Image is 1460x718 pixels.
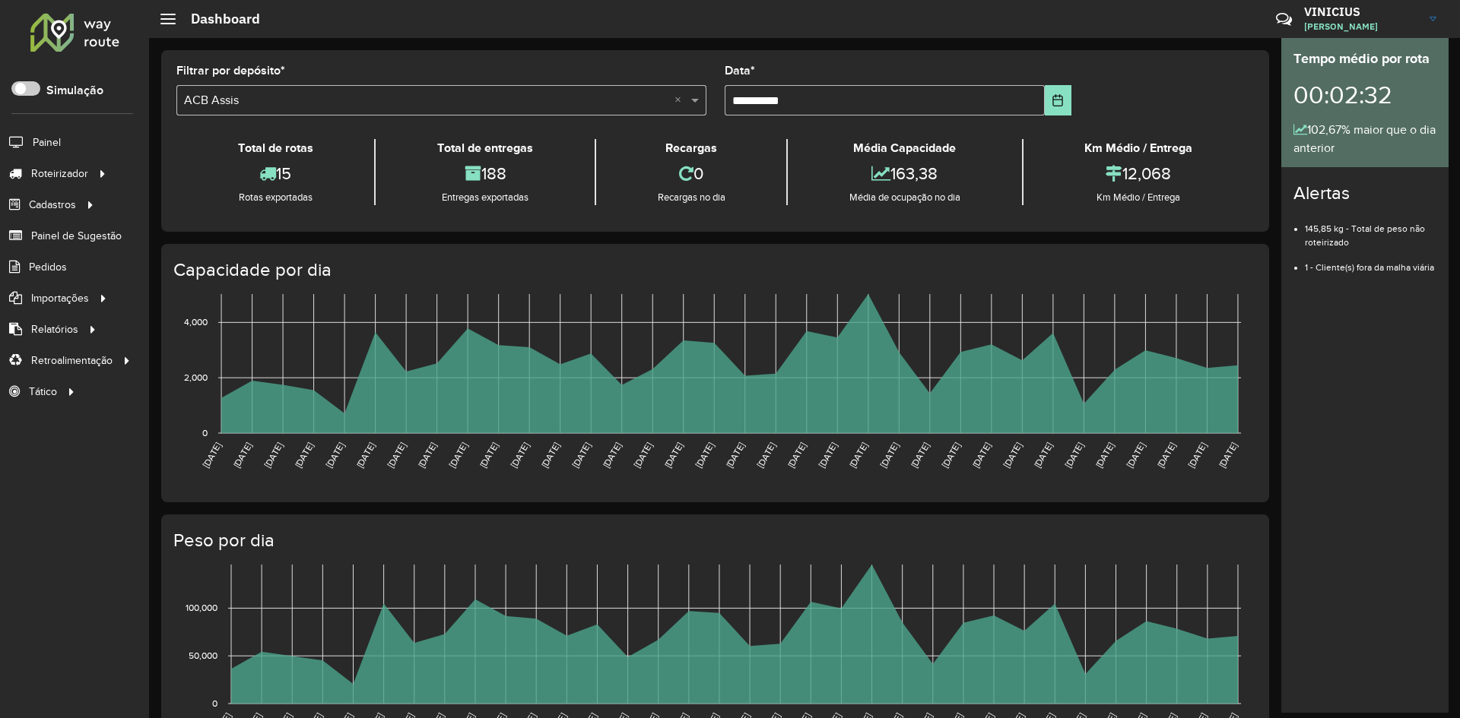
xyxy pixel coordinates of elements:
text: [DATE] [693,441,716,470]
text: [DATE] [1063,441,1085,470]
span: Painel [33,134,61,150]
h3: VINICIUS [1304,5,1418,19]
text: [DATE] [878,441,900,470]
li: 1 - Cliente(s) fora da malha viária [1305,249,1436,274]
text: [DATE] [1186,441,1208,470]
li: 145,85 kg - Total de peso não roteirizado [1305,210,1436,249]
text: [DATE] [1125,441,1147,470]
div: Km Médio / Entrega [1027,139,1250,157]
h4: Peso por dia [173,530,1254,552]
span: Importações [31,290,89,306]
text: [DATE] [662,441,684,470]
span: Pedidos [29,259,67,275]
div: Tempo médio por rota [1293,49,1436,69]
text: [DATE] [755,441,777,470]
text: [DATE] [601,441,623,470]
span: Relatórios [31,321,78,337]
div: Total de rotas [180,139,370,157]
text: [DATE] [940,441,962,470]
span: Retroalimentação [31,353,113,368]
text: [DATE] [447,441,469,470]
text: [DATE] [293,441,315,470]
text: [DATE] [632,441,654,470]
label: Simulação [46,81,103,100]
div: Km Médio / Entrega [1027,190,1250,205]
h4: Alertas [1293,182,1436,204]
span: Clear all [674,91,687,109]
div: Recargas [600,139,782,157]
div: 15 [180,157,370,190]
div: 163,38 [792,157,1017,190]
span: Cadastros [29,197,76,213]
text: 100,000 [186,603,217,613]
text: [DATE] [231,441,253,470]
div: 00:02:32 [1293,69,1436,121]
h4: Capacidade por dia [173,259,1254,281]
div: 12,068 [1027,157,1250,190]
text: [DATE] [354,441,376,470]
text: 50,000 [189,650,217,660]
text: [DATE] [847,441,869,470]
text: [DATE] [1093,441,1116,470]
div: 0 [600,157,782,190]
button: Choose Date [1045,85,1071,115]
text: 0 [202,428,208,438]
text: [DATE] [970,441,992,470]
label: Data [725,62,755,80]
div: 102,67% maior que o dia anterior [1293,121,1436,157]
div: Entregas exportadas [379,190,590,205]
span: Roteirizador [31,166,88,182]
text: [DATE] [1155,441,1177,470]
text: [DATE] [262,441,284,470]
h2: Dashboard [176,11,260,27]
div: Média Capacidade [792,139,1017,157]
div: Total de entregas [379,139,590,157]
text: 2,000 [184,372,208,382]
span: Tático [29,384,57,400]
div: Rotas exportadas [180,190,370,205]
a: Contato Rápido [1268,3,1300,36]
text: [DATE] [817,441,839,470]
text: [DATE] [416,441,438,470]
span: Painel de Sugestão [31,228,122,244]
text: [DATE] [1001,441,1024,470]
span: [PERSON_NAME] [1304,20,1418,33]
text: 4,000 [184,317,208,327]
text: [DATE] [724,441,746,470]
text: [DATE] [909,441,931,470]
text: [DATE] [386,441,408,470]
text: [DATE] [509,441,531,470]
text: [DATE] [570,441,592,470]
text: [DATE] [1217,441,1239,470]
div: Recargas no dia [600,190,782,205]
div: Média de ocupação no dia [792,190,1017,205]
text: [DATE] [324,441,346,470]
text: [DATE] [201,441,223,470]
text: [DATE] [539,441,561,470]
text: [DATE] [478,441,500,470]
text: 0 [212,698,217,708]
label: Filtrar por depósito [176,62,285,80]
text: [DATE] [1032,441,1054,470]
text: [DATE] [786,441,808,470]
div: 188 [379,157,590,190]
